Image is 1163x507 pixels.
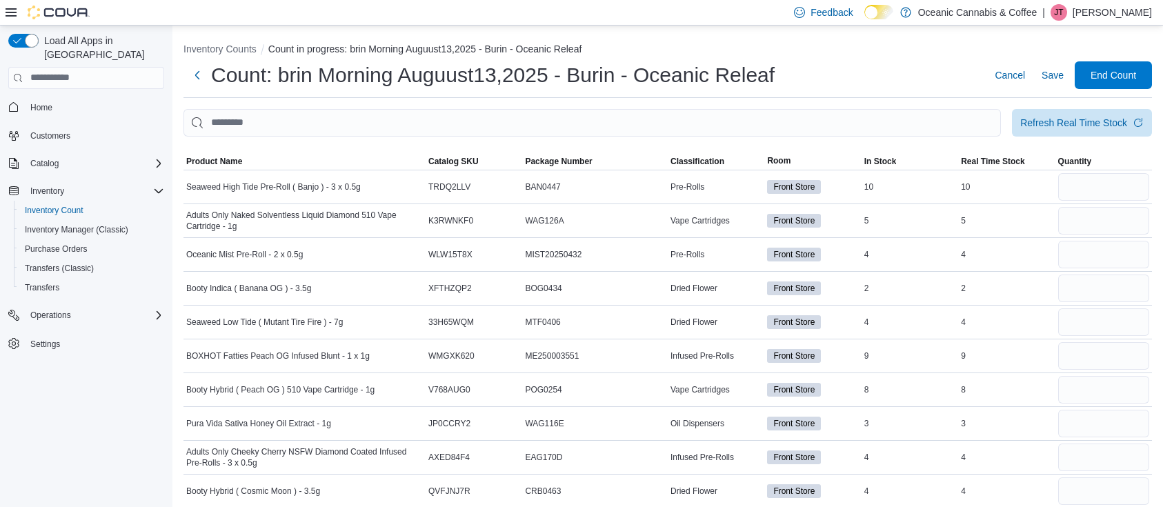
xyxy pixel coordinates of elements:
span: Customers [30,130,70,141]
button: Package Number [522,153,668,170]
button: Catalog [25,155,64,172]
button: In Stock [862,153,958,170]
button: Real Time Stock [958,153,1055,170]
button: Operations [25,307,77,324]
a: Transfers (Classic) [19,260,99,277]
span: Oil Dispensers [670,418,724,429]
div: 10 [862,179,958,195]
button: End Count [1075,61,1152,89]
span: Front Store [773,181,815,193]
a: Home [25,99,58,116]
span: Inventory [30,186,64,197]
div: 4 [862,449,958,466]
button: Cancel [989,61,1031,89]
div: ME250003551 [522,348,668,364]
span: Front Store [767,248,821,261]
span: Transfers [25,282,59,293]
span: Transfers (Classic) [25,263,94,274]
span: Customers [25,127,164,144]
span: Classification [670,156,724,167]
span: Front Store [773,384,815,396]
input: Dark Mode [864,5,893,19]
span: Front Store [773,215,815,227]
span: Purchase Orders [25,243,88,255]
img: Cova [28,6,90,19]
span: Feedback [811,6,853,19]
span: JT [1054,4,1063,21]
a: Inventory Count [19,202,89,219]
div: WAG126A [522,212,668,229]
span: Package Number [525,156,592,167]
span: TRDQ2LLV [428,181,470,192]
span: Front Store [773,282,815,295]
a: Customers [25,128,76,144]
div: Jenny Taylor [1051,4,1067,21]
span: XFTHZQP2 [428,283,472,294]
span: Front Store [773,350,815,362]
span: Cancel [995,68,1025,82]
span: In Stock [864,156,897,167]
button: Inventory Manager (Classic) [14,220,170,239]
div: 2 [958,280,1055,297]
nav: An example of EuiBreadcrumbs [183,42,1152,59]
span: Infused Pre-Rolls [670,350,734,361]
p: [PERSON_NAME] [1073,4,1152,21]
div: 4 [862,483,958,499]
button: Purchase Orders [14,239,170,259]
div: BOG0434 [522,280,668,297]
span: Seaweed High Tide Pre-Roll ( Banjo ) - 3 x 0.5g [186,181,361,192]
span: Transfers (Classic) [19,260,164,277]
span: Dried Flower [670,317,717,328]
span: Operations [30,310,71,321]
span: V768AUG0 [428,384,470,395]
div: 4 [862,314,958,330]
span: JP0CCRY2 [428,418,470,429]
div: 8 [958,381,1055,398]
div: WAG116E [522,415,668,432]
span: End Count [1091,68,1136,82]
button: Transfers (Classic) [14,259,170,278]
span: K3RWNKF0 [428,215,473,226]
div: 4 [958,449,1055,466]
div: Refresh Real Time Stock [1020,116,1127,130]
span: Product Name [186,156,242,167]
span: Pre-Rolls [670,249,704,260]
a: Settings [25,336,66,352]
div: 9 [862,348,958,364]
button: Transfers [14,278,170,297]
span: Room [767,155,791,166]
div: MTF0406 [522,314,668,330]
span: Front Store [767,180,821,194]
button: Count in progress: brin Morning Auguust13,2025 - Burin - Oceanic Releaf [268,43,581,54]
span: Seaweed Low Tide ( Mutant Tire Fire ) - 7g [186,317,343,328]
span: AXED84F4 [428,452,470,463]
span: WMGXK620 [428,350,475,361]
span: Pre-Rolls [670,181,704,192]
span: Front Store [767,349,821,363]
span: Dried Flower [670,283,717,294]
span: Front Store [773,485,815,497]
button: Customers [3,126,170,146]
span: Operations [25,307,164,324]
span: Vape Cartridges [670,215,730,226]
div: EAG170D [522,449,668,466]
div: POG0254 [522,381,668,398]
button: Classification [668,153,764,170]
div: CRB0463 [522,483,668,499]
div: 9 [958,348,1055,364]
nav: Complex example [8,92,164,390]
span: Booty Hybrid ( Cosmic Moon ) - 3.5g [186,486,320,497]
span: Booty Hybrid ( Peach OG ) 510 Vape Cartridge - 1g [186,384,375,395]
span: Inventory Count [19,202,164,219]
span: QVFJNJ7R [428,486,470,497]
div: BAN0447 [522,179,668,195]
span: Front Store [773,248,815,261]
span: Infused Pre-Rolls [670,452,734,463]
button: Refresh Real Time Stock [1012,109,1152,137]
span: Inventory [25,183,164,199]
span: Front Store [767,315,821,329]
div: 4 [958,483,1055,499]
h1: Count: brin Morning Auguust13,2025 - Burin - Oceanic Releaf [211,61,775,89]
span: 33H65WQM [428,317,474,328]
span: Transfers [19,279,164,296]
